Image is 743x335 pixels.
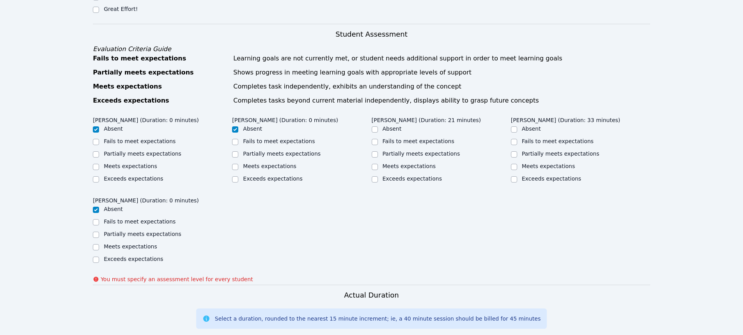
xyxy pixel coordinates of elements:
div: Completes task independently, exhibits an understanding of the concept [233,82,650,91]
label: Meets expectations [383,163,436,169]
div: Select a duration, rounded to the nearest 15 minute increment; ie, a 40 minute session should be ... [215,315,541,323]
div: Fails to meet expectations [93,54,229,63]
label: Meets expectations [104,243,157,250]
div: Partially meets expectations [93,68,229,77]
label: Partially meets expectations [522,151,599,157]
label: Absent [383,126,402,132]
legend: [PERSON_NAME] (Duration: 0 minutes) [93,113,199,125]
label: Great Effort! [104,6,138,12]
label: Fails to meet expectations [383,138,454,144]
label: Meets expectations [243,163,296,169]
label: Partially meets expectations [243,151,321,157]
label: Partially meets expectations [104,231,181,237]
label: Exceeds expectations [104,256,163,262]
label: Exceeds expectations [104,175,163,182]
legend: [PERSON_NAME] (Duration: 0 minutes) [232,113,338,125]
div: Learning goals are not currently met, or student needs additional support in order to meet learni... [233,54,650,63]
label: Partially meets expectations [104,151,181,157]
label: Fails to meet expectations [104,218,176,225]
h3: Actual Duration [344,290,399,301]
label: Meets expectations [104,163,157,169]
p: You must specify an assessment level for every student [101,275,253,283]
legend: [PERSON_NAME] (Duration: 0 minutes) [93,193,199,205]
label: Absent [104,126,123,132]
label: Absent [243,126,262,132]
legend: [PERSON_NAME] (Duration: 21 minutes) [372,113,481,125]
label: Exceeds expectations [383,175,442,182]
div: Meets expectations [93,82,229,91]
label: Fails to meet expectations [104,138,176,144]
div: Shows progress in meeting learning goals with appropriate levels of support [233,68,650,77]
label: Partially meets expectations [383,151,460,157]
div: Completes tasks beyond current material independently, displays ability to grasp future concepts [233,96,650,105]
div: Evaluation Criteria Guide [93,44,650,54]
div: Exceeds expectations [93,96,229,105]
label: Absent [104,206,123,212]
label: Exceeds expectations [243,175,302,182]
legend: [PERSON_NAME] (Duration: 33 minutes) [511,113,621,125]
label: Fails to meet expectations [522,138,594,144]
h3: Student Assessment [93,29,650,40]
label: Fails to meet expectations [243,138,315,144]
label: Meets expectations [522,163,575,169]
label: Exceeds expectations [522,175,581,182]
label: Absent [522,126,541,132]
